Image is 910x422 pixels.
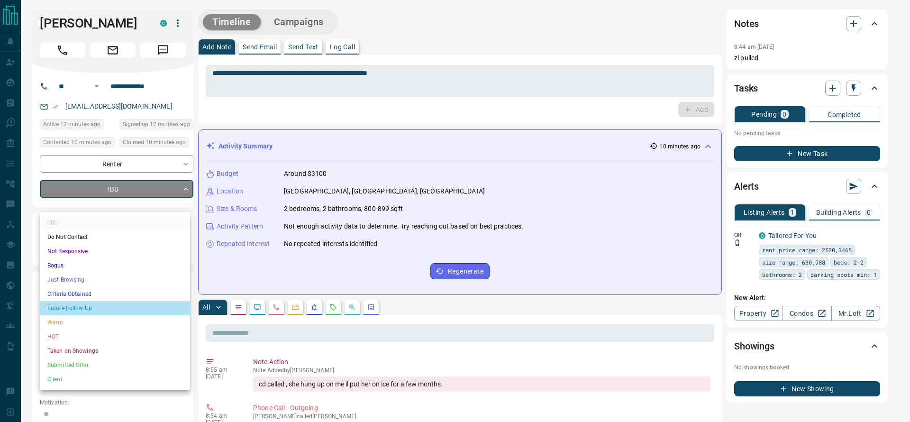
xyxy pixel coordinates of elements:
[40,244,190,258] li: Not Responsive
[40,344,190,358] li: Taken on Showings
[40,287,190,301] li: Criteria Obtained
[40,258,190,273] li: Bogus
[40,330,190,344] li: HOT
[40,273,190,287] li: Just Browsing
[40,301,190,315] li: Future Follow Up
[40,372,190,386] li: Client
[40,358,190,372] li: Submitted Offer
[40,315,190,330] li: Warm
[40,230,190,244] li: Do Not Contact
